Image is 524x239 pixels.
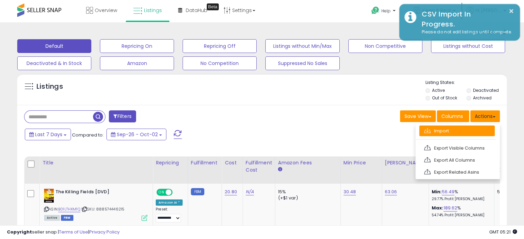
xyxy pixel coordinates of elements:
[81,206,124,212] span: | SKU: 888574446215
[419,167,495,177] a: Export Related Asins
[432,87,445,93] label: Active
[343,188,356,195] a: 30.48
[156,199,183,206] div: Amazon AI *
[106,129,166,140] button: Sep-26 - Oct-02
[59,229,88,235] a: Terms of Use
[425,79,507,86] p: Listing States:
[156,207,183,222] div: Preset:
[156,159,185,166] div: Repricing
[7,229,32,235] strong: Copyright
[55,189,139,197] b: The Killing Fields [DVD]
[25,129,71,140] button: Last 7 Days
[417,29,515,35] div: Please do not edit listings until complete.
[470,110,500,122] button: Actions
[441,113,463,120] span: Columns
[432,213,489,218] p: 54.74% Profit [PERSON_NAME]
[117,131,158,138] span: Sep-26 - Oct-02
[385,188,397,195] a: 63.06
[191,159,219,166] div: Fulfillment
[432,205,489,218] div: %
[183,56,257,70] button: No Competition
[437,110,469,122] button: Columns
[17,39,91,53] button: Default
[419,155,495,165] a: Export All Columns
[225,188,237,195] a: 20.80
[429,156,494,184] th: The percentage added to the cost of goods (COGS) that forms the calculator for Min & Max prices.
[278,195,335,201] div: (+$1 var)
[172,189,183,195] span: OFF
[246,159,272,174] div: Fulfillment Cost
[225,159,240,166] div: Cost
[473,87,499,93] label: Deactivated
[186,7,207,14] span: DataHub
[72,132,104,138] span: Compared to:
[89,229,120,235] a: Privacy Policy
[58,206,80,212] a: B01LTHXM1Q
[278,166,282,173] small: Amazon Fees.
[207,3,219,10] div: Tooltip anchor
[432,197,489,202] p: 29.77% Profit [PERSON_NAME]
[432,95,457,101] label: Out of Stock
[443,205,457,211] a: 189.62
[400,110,436,122] button: Save View
[497,189,518,195] div: 5
[35,131,62,138] span: Last 7 Days
[385,159,426,166] div: [PERSON_NAME]
[348,39,422,53] button: Non Competitive
[183,39,257,53] button: Repricing Off
[44,189,54,203] img: 41xzh4ApCYL._SL40_.jpg
[246,188,254,195] a: N/A
[431,39,505,53] button: Listings without Cost
[44,189,147,220] div: ASIN:
[366,1,402,22] a: Help
[17,56,91,70] button: Deactivated & In Stock
[473,95,491,101] label: Archived
[489,229,517,235] span: 2025-10-10 05:21 GMT
[442,188,454,195] a: 56.49
[42,159,150,166] div: Title
[144,7,162,14] span: Listings
[508,7,514,15] button: ×
[432,188,442,195] b: Min:
[278,189,335,195] div: 15%
[109,110,136,122] button: Filters
[432,189,489,202] div: %
[343,159,379,166] div: Min Price
[37,82,63,91] h5: Listings
[265,39,339,53] button: Listings without Min/Max
[278,159,338,166] div: Amazon Fees
[432,205,444,211] b: Max:
[100,56,174,70] button: Amazon
[61,215,73,221] span: FBM
[44,215,60,221] span: All listings currently available for purchase on Amazon
[417,9,515,29] div: CSV Import In Progress.
[419,126,495,136] a: Import
[265,56,339,70] button: Suppressed No Sales
[7,229,120,236] div: seller snap | |
[95,7,117,14] span: Overview
[100,39,174,53] button: Repricing On
[157,189,166,195] span: ON
[419,143,495,153] a: Export Visible Columns
[381,8,391,14] span: Help
[191,188,204,195] small: FBM
[371,6,380,15] i: Get Help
